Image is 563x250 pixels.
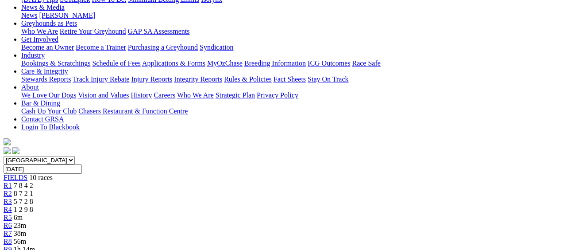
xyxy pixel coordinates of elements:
[174,75,222,83] a: Integrity Reports
[60,27,126,35] a: Retire Your Greyhound
[21,4,65,11] a: News & Media
[308,75,348,83] a: Stay On Track
[21,59,553,67] div: Industry
[12,147,19,154] img: twitter.svg
[4,198,12,205] a: R3
[4,238,12,245] a: R8
[177,91,214,99] a: Who We Are
[14,190,33,197] span: 8 7 2 1
[131,75,172,83] a: Injury Reports
[14,222,26,229] span: 23m
[21,35,58,43] a: Get Involved
[29,174,53,181] span: 10 races
[21,91,553,99] div: About
[154,91,175,99] a: Careers
[21,12,553,20] div: News & Media
[4,174,27,181] a: FIELDS
[21,27,553,35] div: Greyhounds as Pets
[14,206,33,213] span: 1 2 9 8
[21,27,58,35] a: Who We Are
[21,107,77,115] a: Cash Up Your Club
[21,12,37,19] a: News
[21,75,71,83] a: Stewards Reports
[21,67,68,75] a: Care & Integrity
[4,214,12,221] a: R5
[257,91,298,99] a: Privacy Policy
[21,20,77,27] a: Greyhounds as Pets
[4,182,12,189] a: R1
[352,59,380,67] a: Race Safe
[73,75,129,83] a: Track Injury Rebate
[4,164,82,174] input: Select date
[39,12,95,19] a: [PERSON_NAME]
[14,214,23,221] span: 6m
[21,107,553,115] div: Bar & Dining
[14,198,33,205] span: 5 7 2 8
[274,75,306,83] a: Fact Sheets
[21,75,553,83] div: Care & Integrity
[4,206,12,213] a: R4
[128,27,190,35] a: GAP SA Assessments
[92,59,140,67] a: Schedule of Fees
[21,43,74,51] a: Become an Owner
[14,238,26,245] span: 56m
[21,123,80,131] a: Login To Blackbook
[21,115,64,123] a: Contact GRSA
[4,230,12,237] a: R7
[128,43,198,51] a: Purchasing a Greyhound
[142,59,205,67] a: Applications & Forms
[224,75,272,83] a: Rules & Policies
[21,83,39,91] a: About
[78,91,129,99] a: Vision and Values
[21,43,553,51] div: Get Involved
[4,147,11,154] img: facebook.svg
[216,91,255,99] a: Strategic Plan
[308,59,350,67] a: ICG Outcomes
[14,182,33,189] span: 7 8 4 2
[14,230,26,237] span: 38m
[21,91,76,99] a: We Love Our Dogs
[78,107,188,115] a: Chasers Restaurant & Function Centre
[21,59,90,67] a: Bookings & Scratchings
[21,99,60,107] a: Bar & Dining
[4,138,11,145] img: logo-grsa-white.png
[4,190,12,197] a: R2
[76,43,126,51] a: Become a Trainer
[21,51,45,59] a: Industry
[4,222,12,229] a: R6
[207,59,243,67] a: MyOzChase
[244,59,306,67] a: Breeding Information
[200,43,233,51] a: Syndication
[131,91,152,99] a: History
